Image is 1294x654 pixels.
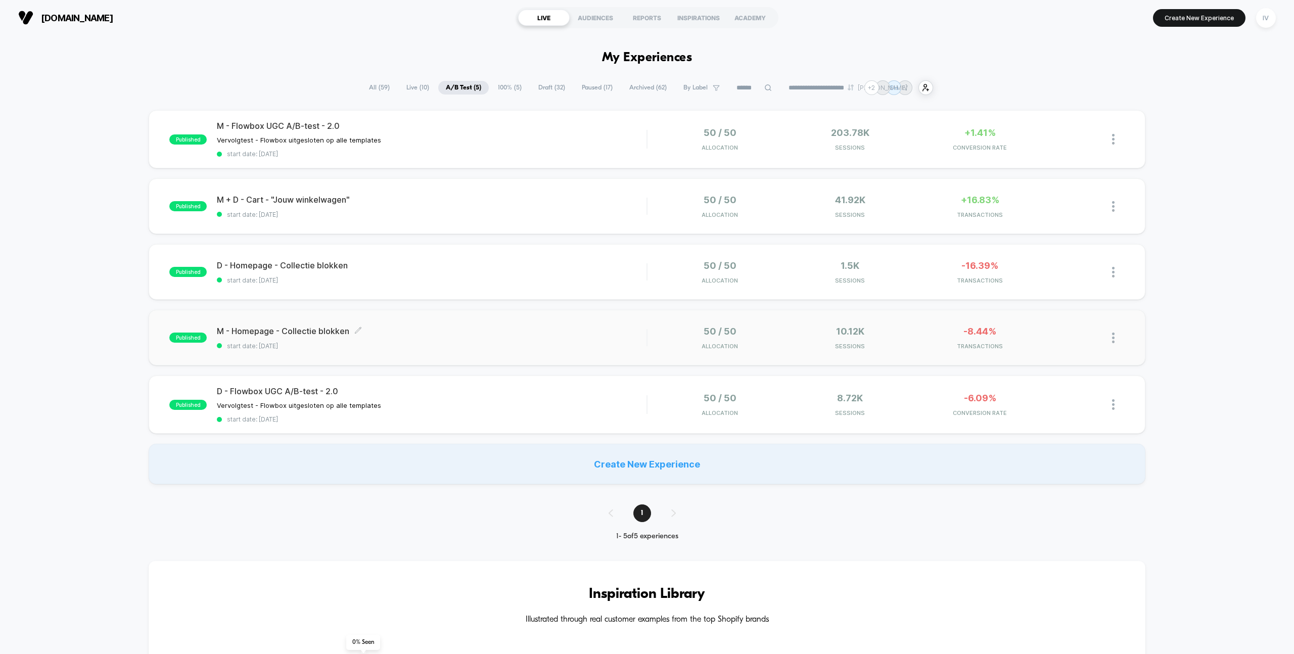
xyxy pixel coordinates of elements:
[702,277,738,284] span: Allocation
[702,211,738,218] span: Allocation
[702,409,738,416] span: Allocation
[633,504,651,522] span: 1
[346,635,380,650] span: 0 % Seen
[1153,9,1245,27] button: Create New Experience
[917,144,1042,151] span: CONVERSION RATE
[1112,267,1115,277] img: close
[858,84,907,91] p: [PERSON_NAME]
[621,10,673,26] div: REPORTS
[704,127,736,138] span: 50 / 50
[788,409,912,416] span: Sessions
[169,333,207,343] span: published
[169,201,207,211] span: published
[179,586,1115,602] h3: Inspiration Library
[602,51,692,65] h1: My Experiences
[217,401,381,409] span: Vervolgtest - Flowbox uitgesloten op alle templates
[831,127,869,138] span: 203.78k
[673,10,724,26] div: INSPIRATIONS
[598,532,696,541] div: 1 - 5 of 5 experiences
[490,81,529,95] span: 100% ( 5 )
[963,326,996,337] span: -8.44%
[1112,201,1115,212] img: close
[217,211,646,218] span: start date: [DATE]
[217,276,646,284] span: start date: [DATE]
[1253,8,1279,28] button: IV
[1112,333,1115,343] img: close
[788,277,912,284] span: Sessions
[18,10,33,25] img: Visually logo
[169,267,207,277] span: published
[217,121,646,131] span: M - Flowbox UGC A/B-test - 2.0
[570,10,621,26] div: AUDIENCES
[1112,134,1115,145] img: close
[964,393,996,403] span: -6.09%
[179,615,1115,625] h4: Illustrated through real customer examples from the top Shopify brands
[841,260,859,271] span: 1.5k
[217,342,646,350] span: start date: [DATE]
[217,415,646,423] span: start date: [DATE]
[574,81,620,95] span: Paused ( 17 )
[704,393,736,403] span: 50 / 50
[704,195,736,205] span: 50 / 50
[848,84,854,90] img: end
[41,13,113,23] span: [DOMAIN_NAME]
[169,134,207,145] span: published
[531,81,573,95] span: Draft ( 32 )
[361,81,397,95] span: All ( 59 )
[518,10,570,26] div: LIVE
[702,144,738,151] span: Allocation
[917,343,1042,350] span: TRANSACTIONS
[724,10,776,26] div: ACADEMY
[1112,399,1115,410] img: close
[1256,8,1276,28] div: IV
[217,326,646,336] span: M - Homepage - Collectie blokken
[917,211,1042,218] span: TRANSACTIONS
[788,211,912,218] span: Sessions
[217,150,646,158] span: start date: [DATE]
[788,343,912,350] span: Sessions
[917,409,1042,416] span: CONVERSION RATE
[835,195,865,205] span: 41.92k
[704,260,736,271] span: 50 / 50
[837,393,863,403] span: 8.72k
[149,444,1145,484] div: Create New Experience
[961,195,999,205] span: +16.83%
[917,277,1042,284] span: TRANSACTIONS
[217,386,646,396] span: D - Flowbox UGC A/B-test - 2.0
[217,136,381,144] span: Vervolgtest - Flowbox uitgesloten op alle templates
[788,144,912,151] span: Sessions
[217,260,646,270] span: D - Homepage - Collectie blokken
[438,81,489,95] span: A/B Test ( 5 )
[217,195,646,205] span: M + D - Cart - "Jouw winkelwagen"
[169,400,207,410] span: published
[399,81,437,95] span: Live ( 10 )
[622,81,674,95] span: Archived ( 62 )
[964,127,996,138] span: +1.41%
[864,80,879,95] div: + 2
[15,10,116,26] button: [DOMAIN_NAME]
[702,343,738,350] span: Allocation
[704,326,736,337] span: 50 / 50
[836,326,864,337] span: 10.12k
[683,84,708,91] span: By Label
[961,260,998,271] span: -16.39%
